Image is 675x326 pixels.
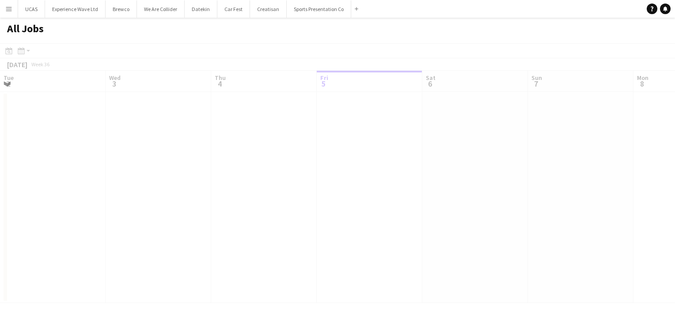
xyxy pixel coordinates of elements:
button: Car Fest [217,0,250,18]
button: Sports Presentation Co [287,0,351,18]
button: Creatisan [250,0,287,18]
button: Experience Wave Ltd [45,0,106,18]
button: We Are Collider [137,0,185,18]
button: Brewco [106,0,137,18]
button: Datekin [185,0,217,18]
button: UCAS [18,0,45,18]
